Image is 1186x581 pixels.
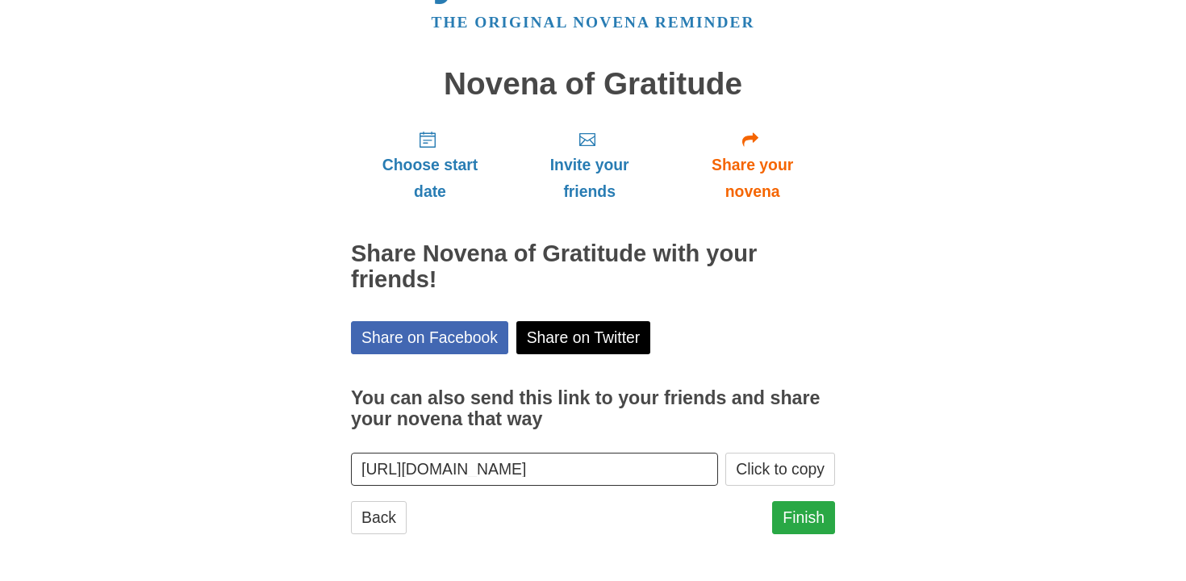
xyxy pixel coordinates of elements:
a: Share on Facebook [351,321,508,354]
a: The original novena reminder [432,14,755,31]
h3: You can also send this link to your friends and share your novena that way [351,388,835,429]
a: Share your novena [670,117,835,213]
a: Back [351,501,407,534]
button: Click to copy [725,453,835,486]
span: Invite your friends [525,152,654,205]
span: Choose start date [367,152,493,205]
span: Share your novena [686,152,819,205]
a: Share on Twitter [516,321,651,354]
a: Invite your friends [509,117,670,213]
a: Choose start date [351,117,509,213]
h1: Novena of Gratitude [351,67,835,102]
a: Finish [772,501,835,534]
h2: Share Novena of Gratitude with your friends! [351,241,835,293]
